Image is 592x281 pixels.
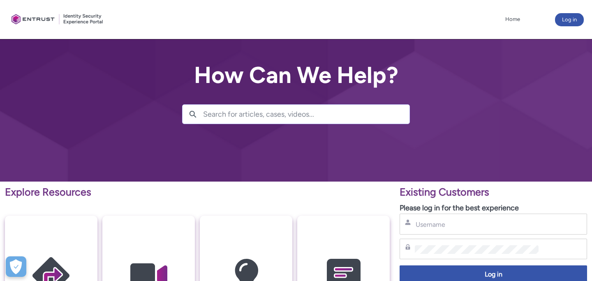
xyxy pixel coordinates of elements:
span: Log in [405,270,582,279]
button: Search [183,105,203,124]
p: Explore Resources [5,184,390,200]
button: Log in [555,13,584,26]
input: Search for articles, cases, videos... [203,105,409,124]
div: Cookie Preferences [6,256,26,277]
p: Existing Customers [400,184,587,200]
input: Username [415,220,539,229]
p: Please log in for the best experience [400,203,587,214]
a: Home [503,13,522,25]
h2: How Can We Help? [182,62,410,88]
button: Open Preferences [6,256,26,277]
